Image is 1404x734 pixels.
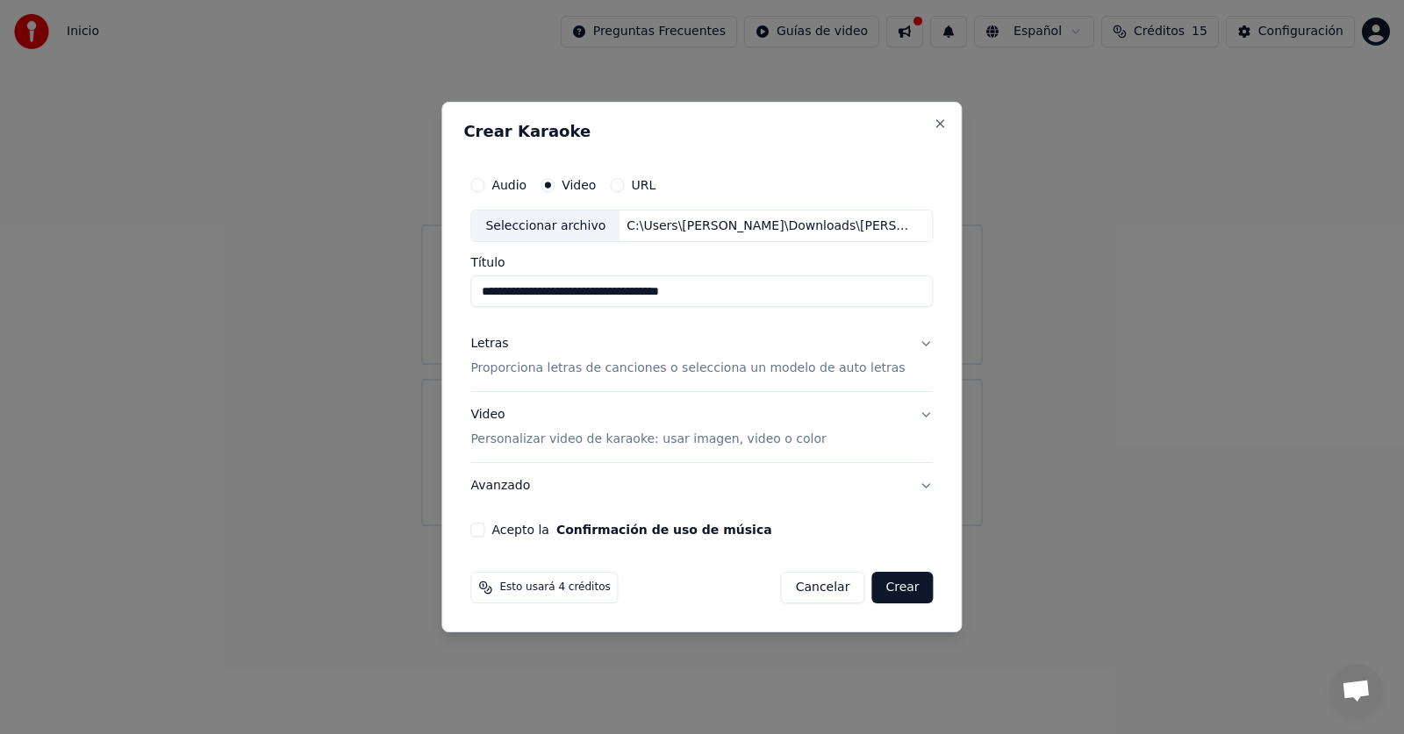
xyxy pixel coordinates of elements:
[471,210,620,242] div: Seleccionar archivo
[470,322,933,392] button: LetrasProporciona letras de canciones o selecciona un modelo de auto letras
[470,336,508,353] div: Letras
[620,217,918,235] div: C:\Users\[PERSON_NAME]\Downloads\[PERSON_NAME] (Lyric Video).mp4
[470,360,905,378] p: Proporciona letras de canciones o selecciona un modelo de auto letras
[871,572,933,603] button: Crear
[499,581,610,595] span: Esto usará 4 créditos
[491,179,526,191] label: Audio
[562,179,596,191] label: Video
[470,393,933,463] button: VideoPersonalizar video de karaoke: usar imagen, video o color
[556,524,772,536] button: Acepto la
[470,407,826,449] div: Video
[470,463,933,509] button: Avanzado
[463,124,940,139] h2: Crear Karaoke
[470,257,933,269] label: Título
[781,572,865,603] button: Cancelar
[631,179,655,191] label: URL
[491,524,771,536] label: Acepto la
[470,431,826,448] p: Personalizar video de karaoke: usar imagen, video o color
